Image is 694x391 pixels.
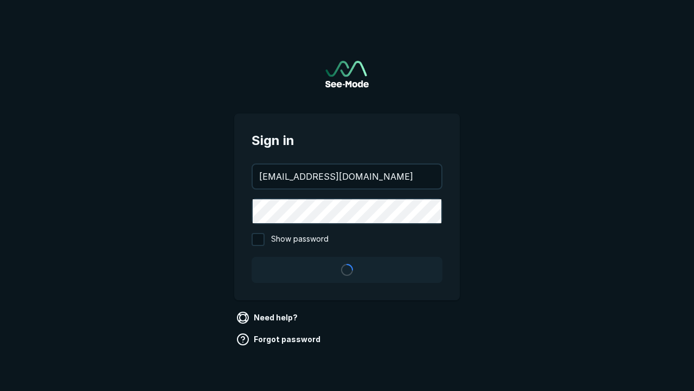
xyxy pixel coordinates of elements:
a: Forgot password [234,331,325,348]
a: Go to sign in [325,61,369,87]
span: Sign in [252,131,442,150]
img: See-Mode Logo [325,61,369,87]
input: your@email.com [253,165,441,188]
span: Show password [271,233,329,246]
a: Need help? [234,309,302,326]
